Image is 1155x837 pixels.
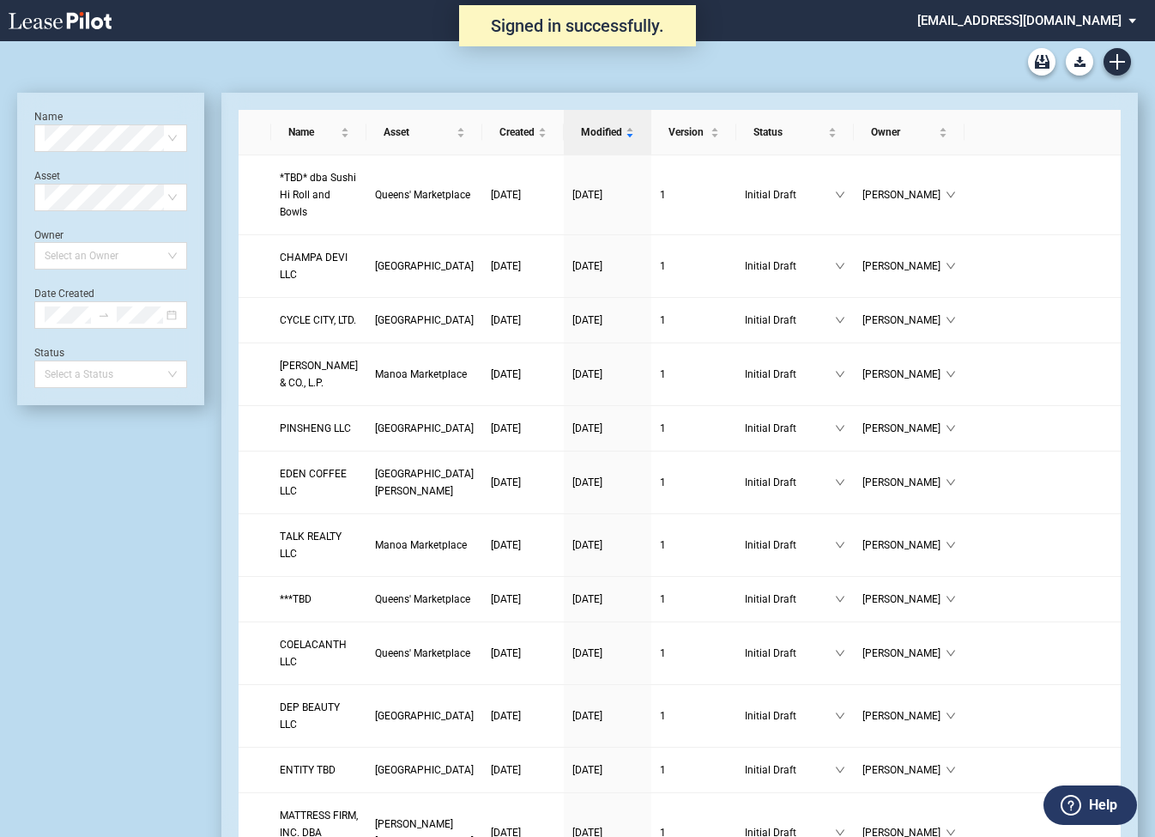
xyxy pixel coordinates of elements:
[660,186,728,203] a: 1
[862,645,946,662] span: [PERSON_NAME]
[572,366,643,383] a: [DATE]
[862,474,946,491] span: [PERSON_NAME]
[491,312,555,329] a: [DATE]
[491,368,521,380] span: [DATE]
[491,593,521,605] span: [DATE]
[745,645,835,662] span: Initial Draft
[862,366,946,383] span: [PERSON_NAME]
[871,124,935,141] span: Owner
[98,309,110,321] span: swap-right
[572,707,643,725] a: [DATE]
[375,593,470,605] span: Queens' Marketplace
[280,172,356,218] span: *TBD* dba Sushi Hi Roll and Bowls
[375,186,474,203] a: Queens' Marketplace
[564,110,651,155] th: Modified
[745,258,835,275] span: Initial Draft
[459,5,696,46] div: Signed in successfully.
[280,764,336,776] span: ENTITY TBD
[34,288,94,300] label: Date Created
[572,761,643,779] a: [DATE]
[572,764,602,776] span: [DATE]
[835,477,845,488] span: down
[375,707,474,725] a: [GEOGRAPHIC_DATA]
[280,701,340,731] span: DEP BEAUTY LLC
[572,260,602,272] span: [DATE]
[34,347,64,359] label: Status
[660,761,728,779] a: 1
[491,186,555,203] a: [DATE]
[280,249,358,283] a: CHAMPA DEVI LLC
[491,710,521,722] span: [DATE]
[946,315,956,325] span: down
[946,477,956,488] span: down
[375,647,470,659] span: Queens' Marketplace
[862,258,946,275] span: [PERSON_NAME]
[862,312,946,329] span: [PERSON_NAME]
[491,422,521,434] span: [DATE]
[946,711,956,721] span: down
[34,170,60,182] label: Asset
[668,124,707,141] span: Version
[660,189,666,201] span: 1
[491,260,521,272] span: [DATE]
[384,124,453,141] span: Asset
[745,537,835,554] span: Initial Draft
[736,110,854,155] th: Status
[854,110,965,155] th: Owner
[572,537,643,554] a: [DATE]
[366,110,482,155] th: Asset
[280,169,358,221] a: *TBD* dba Sushi Hi Roll and Bowls
[745,312,835,329] span: Initial Draft
[491,474,555,491] a: [DATE]
[375,420,474,437] a: [GEOGRAPHIC_DATA]
[660,537,728,554] a: 1
[835,190,845,200] span: down
[572,368,602,380] span: [DATE]
[572,593,602,605] span: [DATE]
[572,314,602,326] span: [DATE]
[280,420,358,437] a: PINSHENG LLC
[651,110,736,155] th: Version
[375,645,474,662] a: Queens' Marketplace
[280,422,351,434] span: PINSHENG LLC
[491,189,521,201] span: [DATE]
[491,647,521,659] span: [DATE]
[745,707,835,725] span: Initial Draft
[660,366,728,383] a: 1
[491,314,521,326] span: [DATE]
[745,186,835,203] span: Initial Draft
[835,648,845,658] span: down
[946,765,956,775] span: down
[34,229,63,241] label: Owner
[660,593,666,605] span: 1
[660,258,728,275] a: 1
[375,468,474,497] span: Port Allen Marina Center
[491,476,521,488] span: [DATE]
[835,540,845,550] span: down
[271,110,366,155] th: Name
[660,368,666,380] span: 1
[946,594,956,604] span: down
[660,539,666,551] span: 1
[375,368,467,380] span: Manoa Marketplace
[581,124,622,141] span: Modified
[660,645,728,662] a: 1
[1104,48,1131,76] a: Create new document
[572,189,602,201] span: [DATE]
[572,591,643,608] a: [DATE]
[862,420,946,437] span: [PERSON_NAME]
[375,189,470,201] span: Queens' Marketplace
[98,309,110,321] span: to
[375,258,474,275] a: [GEOGRAPHIC_DATA]
[862,186,946,203] span: [PERSON_NAME]
[862,761,946,779] span: [PERSON_NAME]
[1061,48,1098,76] md-menu: Download Blank Form List
[1066,48,1093,76] button: Download Blank Form
[745,591,835,608] span: Initial Draft
[572,647,602,659] span: [DATE]
[280,528,358,562] a: TALK REALTY LLC
[280,636,358,670] a: COELACANTH LLC
[660,764,666,776] span: 1
[491,645,555,662] a: [DATE]
[499,124,535,141] span: Created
